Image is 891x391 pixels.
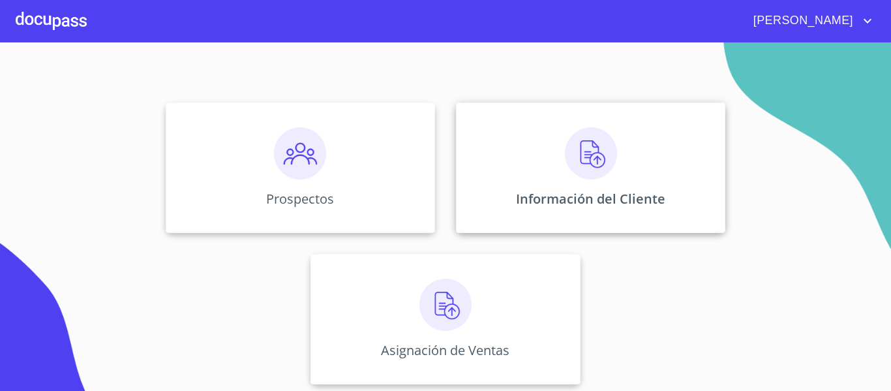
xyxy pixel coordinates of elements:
p: Información del Cliente [516,190,665,208]
img: prospectos.png [274,127,326,180]
p: Prospectos [266,190,334,208]
p: Asignación de Ventas [381,341,509,359]
span: [PERSON_NAME] [744,10,860,31]
button: account of current user [744,10,875,31]
img: carga.png [419,279,472,331]
img: carga.png [565,127,617,180]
